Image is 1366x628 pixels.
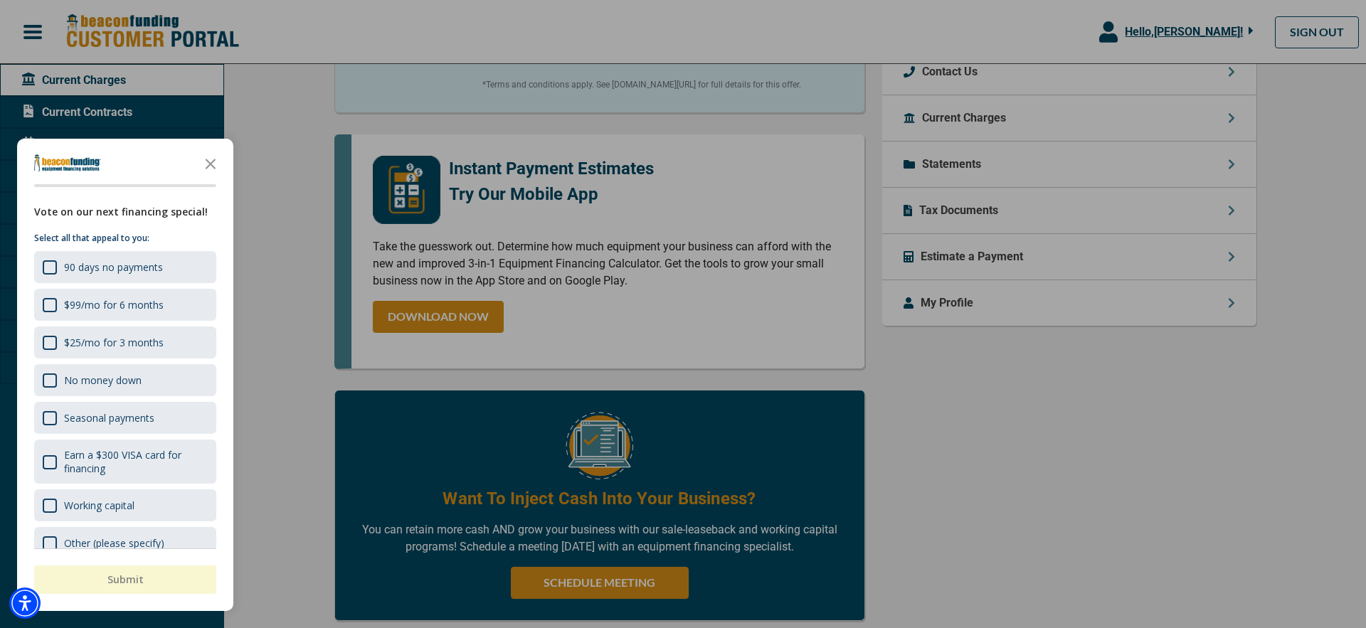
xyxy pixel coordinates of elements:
[34,364,216,396] div: No money down
[34,204,216,220] div: Vote on our next financing special!
[17,139,233,611] div: Survey
[34,289,216,321] div: $99/mo for 6 months
[34,440,216,484] div: Earn a $300 VISA card for financing
[64,373,142,387] div: No money down
[9,587,41,619] div: Accessibility Menu
[64,499,134,512] div: Working capital
[64,536,164,550] div: Other (please specify)
[34,154,101,171] img: Company logo
[64,298,164,312] div: $99/mo for 6 months
[64,260,163,274] div: 90 days no payments
[64,336,164,349] div: $25/mo for 3 months
[34,489,216,521] div: Working capital
[34,251,216,283] div: 90 days no payments
[34,326,216,358] div: $25/mo for 3 months
[34,565,216,594] button: Submit
[64,448,208,475] div: Earn a $300 VISA card for financing
[34,527,216,559] div: Other (please specify)
[64,411,154,425] div: Seasonal payments
[196,149,225,177] button: Close the survey
[34,402,216,434] div: Seasonal payments
[34,231,216,245] p: Select all that appeal to you:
